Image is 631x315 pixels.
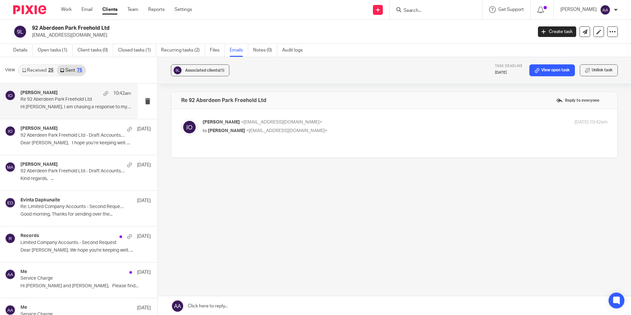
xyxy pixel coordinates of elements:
[282,44,308,57] a: Audit logs
[173,65,183,75] img: svg%3E
[20,212,151,217] p: Good morning, Thanks for sending over the...
[82,6,92,13] a: Email
[57,65,85,76] a: Sent75
[580,64,618,76] button: Unlink task
[148,6,165,13] a: Reports
[5,269,16,280] img: svg%3E
[185,68,224,72] span: Associated clients
[5,67,15,74] span: View
[181,97,266,104] h4: Re 92 Aberdeen Park Freehold Ltd
[246,128,327,133] span: <[EMAIL_ADDRESS][DOMAIN_NAME]>
[600,5,611,15] img: svg%3E
[38,44,73,57] a: Open tasks (1)
[20,305,27,310] h4: Me
[20,168,125,174] p: 92 Aberdeen Park Freehold Ltd - Draft Accounts for the year ended [DATE]
[61,6,72,13] a: Work
[20,126,58,131] h4: [PERSON_NAME]
[32,25,429,32] h2: 92 Aberdeen Park Freehold Ltd
[13,5,46,14] img: Pixie
[5,126,16,136] img: svg%3E
[137,162,151,168] p: [DATE]
[403,8,462,14] input: Search
[495,70,523,75] p: [DATE]
[20,104,131,110] p: Hi [PERSON_NAME], I am chasing a response to my email...
[77,68,82,73] div: 75
[560,6,597,13] p: [PERSON_NAME]
[575,119,608,126] p: [DATE] 10:42am
[5,233,16,244] img: svg%3E
[20,176,151,182] p: Kind regards, ...
[113,90,131,97] p: 10:42am
[137,269,151,276] p: [DATE]
[210,44,225,57] a: Files
[48,68,53,73] div: 25
[32,32,528,39] p: [EMAIL_ADDRESS][DOMAIN_NAME]
[20,140,151,146] p: Dear [PERSON_NAME], I hope you’re keeping well. ...
[20,269,27,275] h4: Me
[13,44,33,57] a: Details
[171,64,229,76] button: Associated clients(1)
[20,204,125,210] p: Re: Limited Company Accounts - Second Request - 92 Aberdeen Freehold Ltd
[137,197,151,204] p: [DATE]
[161,44,205,57] a: Recurring tasks (2)
[118,44,156,57] a: Closed tasks (1)
[5,162,16,172] img: svg%3E
[20,248,151,253] p: Dear [PERSON_NAME], We hope you're keeping well. ...
[175,6,192,13] a: Settings
[203,120,240,124] span: [PERSON_NAME]
[19,65,57,76] a: Received25
[127,6,138,13] a: Team
[20,233,39,239] h4: Records
[241,120,322,124] span: <[EMAIL_ADDRESS][DOMAIN_NAME]>
[13,25,27,39] img: svg%3E
[253,44,277,57] a: Notes (0)
[203,128,207,133] span: to
[538,26,576,37] a: Create task
[102,6,117,13] a: Clients
[181,119,198,135] img: svg%3E
[208,128,245,133] span: [PERSON_NAME]
[137,233,151,240] p: [DATE]
[20,276,125,281] p: Service Charge
[20,90,58,96] h4: [PERSON_NAME]
[230,44,248,57] a: Emails
[20,97,109,102] p: Re 92 Aberdeen Park Freehold Ltd
[495,64,523,68] span: Task deadline
[5,90,16,101] img: svg%3E
[20,283,151,289] p: Hi [PERSON_NAME] and [PERSON_NAME], Please find...
[529,64,575,76] a: View open task
[137,126,151,132] p: [DATE]
[20,240,125,246] p: Limited Company Accounts - Second Request
[5,197,16,208] img: svg%3E
[137,305,151,311] p: [DATE]
[20,133,125,138] p: 92 Aberdeen Park Freehold Ltd - Draft Accounts for the year ended [DATE]
[78,44,113,57] a: Client tasks (0)
[219,68,224,72] span: (1)
[20,162,58,167] h4: [PERSON_NAME]
[20,197,60,203] h4: Evinta Dapkunaite
[498,7,524,12] span: Get Support
[554,95,601,105] label: Reply to everyone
